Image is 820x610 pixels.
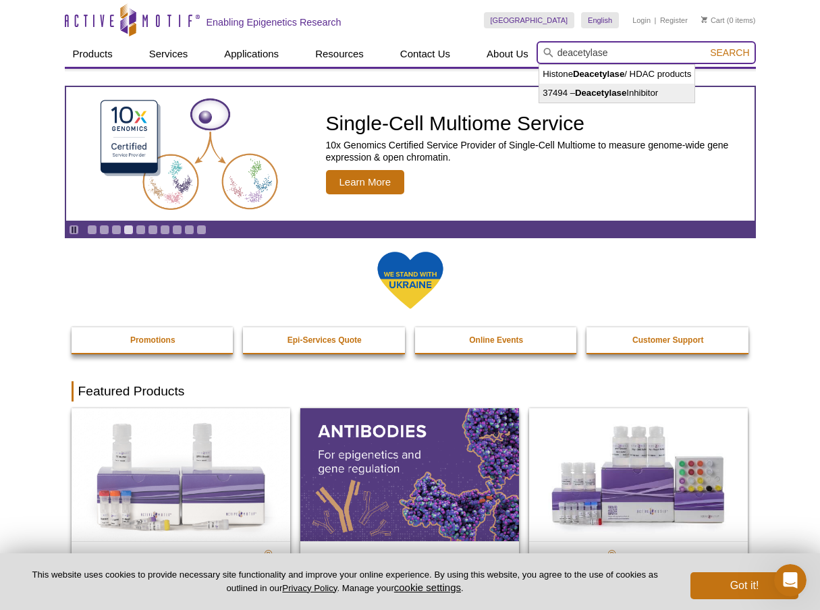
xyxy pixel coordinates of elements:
h2: DNA Library Prep Kit for Illumina [78,545,283,565]
button: Got it! [690,572,798,599]
h2: Enabling Epigenetics Research [207,16,341,28]
a: Register [660,16,688,25]
p: This website uses cookies to provide necessary site functionality and improve your online experie... [22,569,668,594]
a: [GEOGRAPHIC_DATA] [484,12,575,28]
a: Online Events [415,327,578,353]
a: Resources [307,41,372,67]
p: 10x Genomics Certified Service Provider of Single-Cell Multiome to measure genome-wide gene expre... [326,139,748,163]
img: All Antibodies [300,408,519,540]
a: Services [141,41,196,67]
a: Go to slide 7 [160,225,170,235]
a: English [581,12,619,28]
a: Go to slide 4 [124,225,134,235]
a: Go to slide 9 [184,225,194,235]
button: cookie settings [394,582,461,593]
a: Go to slide 8 [172,225,182,235]
a: Applications [216,41,287,67]
sup: ® [265,548,273,559]
li: Histone / HDAC products [539,65,694,84]
a: About Us [479,41,537,67]
input: Keyword, Cat. No. [537,41,756,64]
img: Your Cart [701,16,707,23]
a: Go to slide 2 [99,225,109,235]
a: Customer Support [586,327,750,353]
h2: CUT&Tag-IT Express Assay Kit [536,545,741,565]
button: Search [706,47,753,59]
li: (0 items) [701,12,756,28]
h2: Single-Cell Multiome Service [326,113,748,134]
img: Single-Cell Multiome Service [88,92,290,216]
img: We Stand With Ukraine [377,250,444,310]
strong: Deacetylase [575,88,626,98]
a: Contact Us [392,41,458,67]
a: Privacy Policy [282,583,337,593]
iframe: Intercom live chat [774,564,807,597]
a: Products [65,41,121,67]
a: Single-Cell Multiome Service Single-Cell Multiome Service 10x Genomics Certified Service Provider... [66,87,755,221]
span: Search [710,47,749,58]
a: Go to slide 1 [87,225,97,235]
li: 37494 – Inhibitor [539,84,694,103]
a: Go to slide 3 [111,225,121,235]
a: Epi-Services Quote [243,327,406,353]
li: | [655,12,657,28]
a: Promotions [72,327,235,353]
img: CUT&Tag-IT® Express Assay Kit [529,408,748,540]
a: Login [632,16,651,25]
h2: Antibodies [307,545,512,565]
a: Go to slide 5 [136,225,146,235]
img: DNA Library Prep Kit for Illumina [72,408,290,540]
a: Go to slide 6 [148,225,158,235]
span: Learn More [326,170,405,194]
a: Cart [701,16,725,25]
a: Toggle autoplay [69,225,79,235]
a: Go to slide 10 [196,225,207,235]
strong: Online Events [469,335,523,345]
strong: Epi-Services Quote [288,335,362,345]
sup: ® [608,548,616,559]
strong: Customer Support [632,335,703,345]
strong: Deacetylase [573,69,624,79]
article: Single-Cell Multiome Service [66,87,755,221]
strong: Promotions [130,335,175,345]
h2: Featured Products [72,381,749,401]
